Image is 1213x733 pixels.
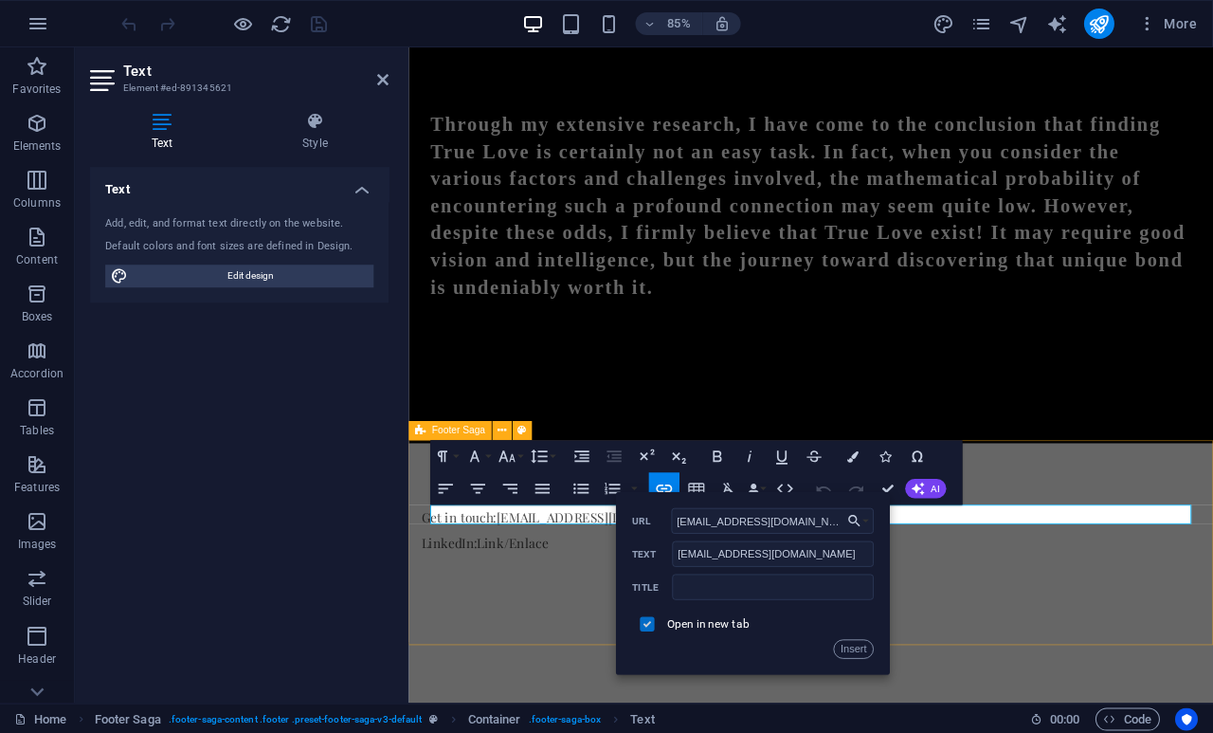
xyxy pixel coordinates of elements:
p: Images [19,537,58,552]
button: Insert Table [681,472,712,504]
h4: Text [91,167,389,201]
button: Increase Indent [568,440,598,472]
button: More [1130,9,1204,39]
button: reload [270,12,293,35]
h6: Session time [1030,707,1080,730]
p: Tables [21,423,55,438]
button: Font Family [463,440,494,472]
button: Align Right [496,472,526,504]
button: Italic (⌘I) [734,440,765,472]
button: Underline (⌘U) [767,440,797,472]
button: Paragraph Format [431,440,462,472]
button: Subscript [664,440,695,472]
span: 00 00 [1050,707,1079,730]
span: Click to select. Double-click to edit [96,707,162,730]
h2: Text [124,63,389,80]
h4: Text [91,112,242,152]
button: Ordered List [628,472,642,504]
span: . footer-saga-box [529,707,602,730]
button: 85% [636,12,703,35]
span: . footer-saga-content .footer .preset-footer-saga-v3-default [170,707,423,730]
p: Columns [14,195,62,211]
span: Click to select. Double-click to edit [468,707,521,730]
i: Reload page [271,13,293,35]
div: Default colors and font sizes are defined in Design. [106,239,374,255]
span: Click to select. Double-click to edit [631,707,655,730]
i: AI Writer [1046,13,1068,35]
p: Boxes [23,309,54,324]
button: Colors [838,440,868,472]
div: Add, edit, and format text directly on the website. [106,216,374,232]
button: Usercentrics [1175,707,1198,730]
button: Superscript [632,440,662,472]
button: Strikethrough [799,440,829,472]
button: Font Size [496,440,526,472]
span: More [1137,14,1197,33]
button: design [932,12,955,35]
i: Design (Ctrl+Alt+Y) [932,13,954,35]
p: Accordion [11,366,64,381]
button: Clear Formatting [714,472,744,504]
button: Edit design [106,265,374,287]
label: Open in new tab [667,616,750,630]
button: pages [970,12,993,35]
button: Redo (⌘⇧Z) [842,472,872,504]
label: Text [633,548,673,559]
i: On resize automatically adjust zoom level to fit chosen device. [714,15,731,32]
button: Code [1095,707,1160,730]
p: Header [19,651,57,666]
a: Click to cancel selection. Double-click to open Pages [15,707,67,730]
p: Get in touch: [EMAIL_ADDRESS][DOMAIN_NAME] [15,541,910,564]
h3: Element #ed-891345621 [124,80,352,97]
button: Line Height [528,440,558,472]
button: HTML [770,472,801,504]
i: Publish [1088,13,1110,35]
h4: Style [242,112,389,152]
button: Insert [834,639,875,658]
button: text_generator [1046,12,1069,35]
button: Align Left [431,472,462,504]
button: Unordered List [567,472,597,504]
span: Edit design [135,265,369,287]
p: Slider [24,594,53,609]
button: AI [906,479,947,498]
button: Undo (⌘Z) [809,472,840,504]
p: Elements [14,138,63,154]
button: Align Center [463,472,494,504]
i: Navigator [1008,13,1030,35]
button: Bold (⌘B) [702,440,733,472]
button: Special Characters [902,440,932,472]
label: URL [633,515,672,526]
button: Click here to leave preview mode and continue editing [232,12,255,35]
label: Title [633,581,673,593]
button: navigator [1008,12,1031,35]
button: Data Bindings [746,472,769,504]
i: Pages (Ctrl+Alt+S) [970,13,992,35]
button: Ordered List [598,472,628,504]
button: Decrease Indent [600,440,630,472]
button: Confirm (⌘+⏎) [874,472,904,504]
p: Content [17,252,59,267]
button: Align Justify [528,472,558,504]
span: : [1063,711,1066,725]
i: This element is a customizable preset [430,713,439,724]
p: Favorites [13,82,62,97]
span: Code [1104,707,1151,730]
span: AI [932,484,940,493]
p: Features [15,480,61,495]
span: Footer Saga [433,426,486,435]
button: publish [1084,9,1114,39]
button: Insert Link [649,472,679,504]
nav: breadcrumb [96,707,656,730]
h6: 85% [664,12,695,35]
button: Icons [870,440,900,472]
